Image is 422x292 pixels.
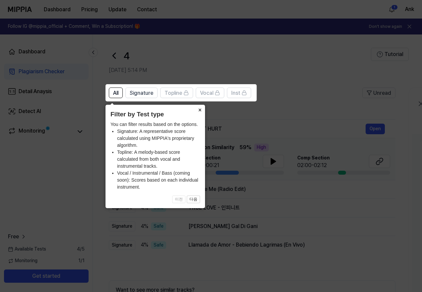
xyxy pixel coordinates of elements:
[117,128,200,149] li: Signature: A representative score calculated using MIPPIA's proprietary algorithm.
[113,89,118,97] span: All
[117,170,200,191] li: Vocal / Instrumental / Bass (coming soon): Scores based on each individual instrument.
[187,196,200,204] button: 다음
[110,110,200,119] header: Filter by Test type
[130,89,153,97] span: Signature
[117,149,200,170] li: Topline: A melody-based score calculated from both vocal and instrumental tracks.
[110,121,200,191] div: You can filter results based on the options.
[125,88,158,98] button: Signature
[194,105,205,114] button: Close
[227,88,251,98] button: Inst
[196,88,224,98] button: Vocal
[109,88,123,98] button: All
[165,89,182,97] span: Topline
[160,88,193,98] button: Topline
[231,89,240,97] span: Inst
[200,89,213,97] span: Vocal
